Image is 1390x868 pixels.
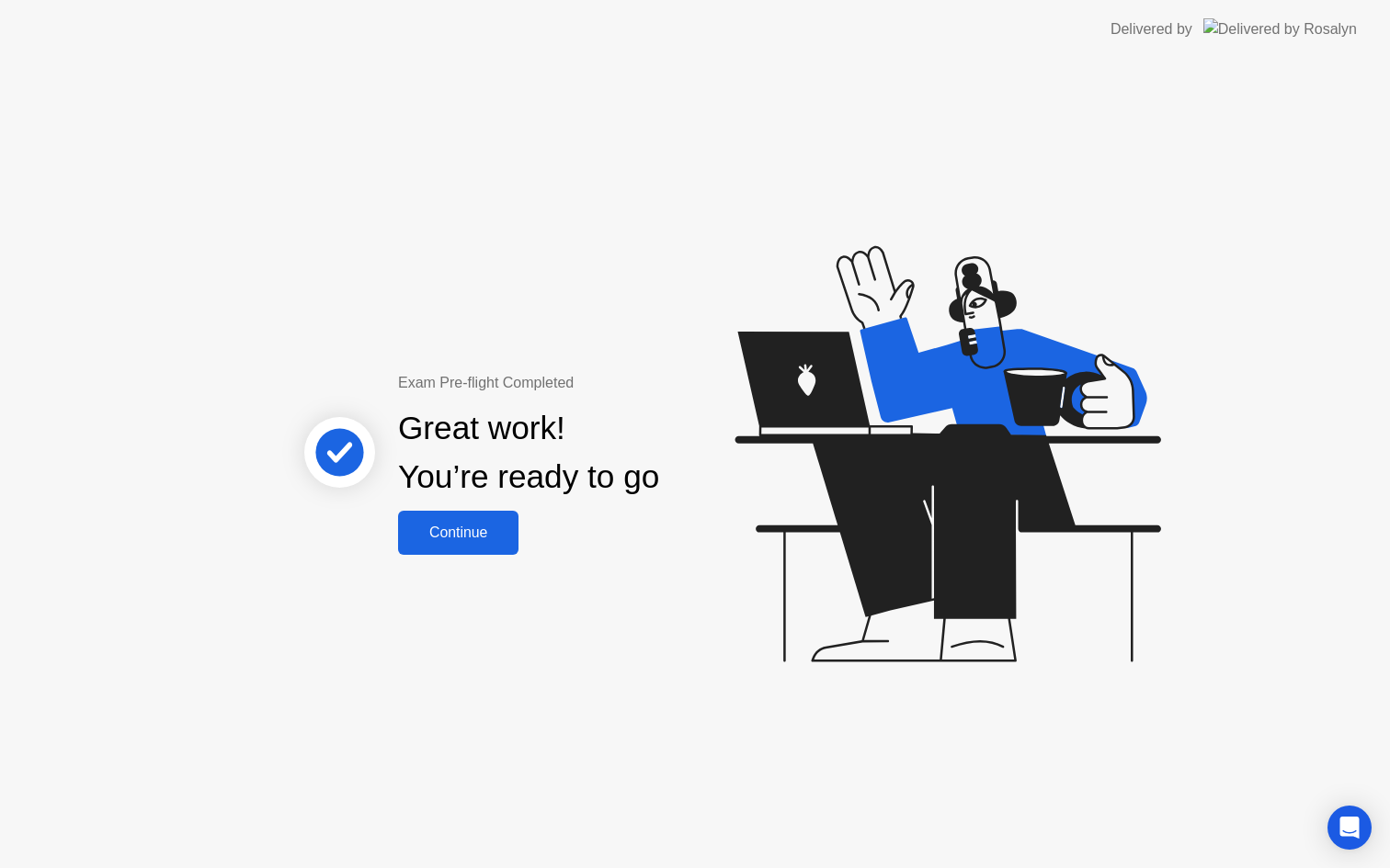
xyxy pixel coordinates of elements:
[1203,18,1357,39] img: Delivered by Rosalyn
[404,524,513,541] div: Continue
[1111,18,1192,40] div: Delivered by
[1327,806,1372,850] div: Open Intercom Messenger
[398,511,518,555] button: Continue
[398,372,778,394] div: Exam Pre-flight Completed
[398,404,659,502] div: Great work! You’re ready to go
